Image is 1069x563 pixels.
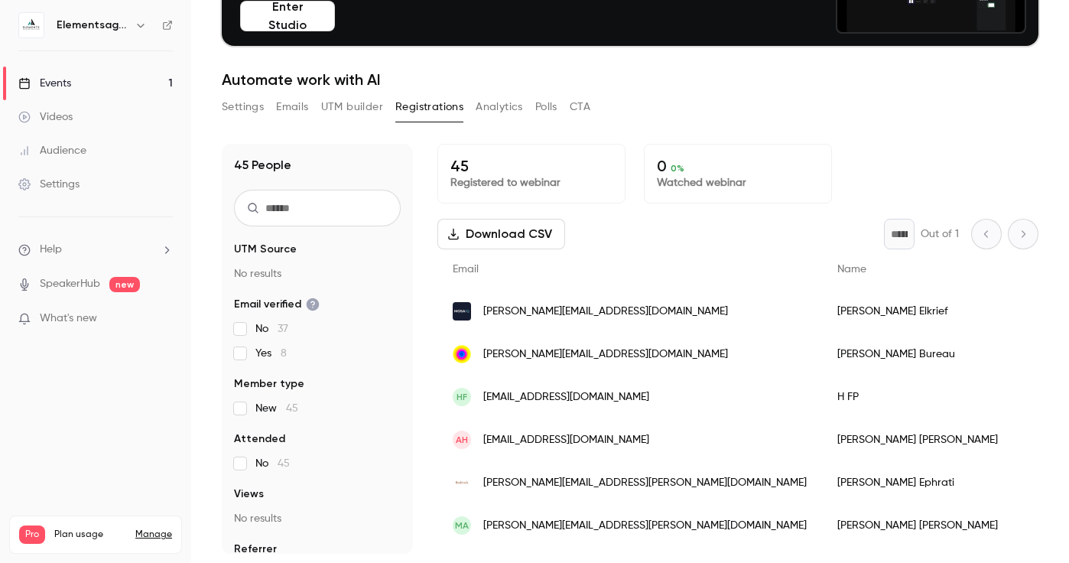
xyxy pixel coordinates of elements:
[109,277,140,292] span: new
[18,177,80,192] div: Settings
[234,242,297,257] span: UTM Source
[453,264,479,275] span: Email
[453,474,471,492] img: bedrockgroup.com
[278,458,290,469] span: 45
[255,346,287,361] span: Yes
[286,403,298,414] span: 45
[154,312,173,326] iframe: Noticeable Trigger
[234,156,291,174] h1: 45 People
[40,276,100,292] a: SpeakerHub
[57,18,128,33] h6: Elementsagents
[222,70,1038,89] h1: Automate work with AI
[837,264,866,275] span: Name
[255,456,290,471] span: No
[135,529,172,541] a: Manage
[535,95,557,119] button: Polls
[437,219,565,249] button: Download CSV
[54,529,126,541] span: Plan usage
[255,401,298,416] span: New
[18,76,71,91] div: Events
[234,511,401,526] p: No results
[19,526,45,544] span: Pro
[483,518,807,534] span: [PERSON_NAME][EMAIL_ADDRESS][PERSON_NAME][DOMAIN_NAME]
[483,475,807,491] span: [PERSON_NAME][EMAIL_ADDRESS][PERSON_NAME][DOMAIN_NAME]
[456,433,468,447] span: AH
[234,542,277,557] span: Referrer
[255,321,288,337] span: No
[822,290,1047,333] div: [PERSON_NAME] Elkrief
[234,266,401,281] p: No results
[18,143,86,158] div: Audience
[483,432,649,448] span: [EMAIL_ADDRESS][DOMAIN_NAME]
[234,487,264,502] span: Views
[657,175,819,190] p: Watched webinar
[822,418,1047,461] div: [PERSON_NAME] [PERSON_NAME]
[457,390,467,404] span: HF
[222,95,264,119] button: Settings
[281,348,287,359] span: 8
[822,333,1047,376] div: [PERSON_NAME] Bureau
[276,95,308,119] button: Emails
[234,297,320,312] span: Email verified
[483,389,649,405] span: [EMAIL_ADDRESS][DOMAIN_NAME]
[822,376,1047,418] div: H FP
[453,345,471,363] img: lovesupremeprojects.com
[671,163,684,174] span: 0 %
[234,431,285,447] span: Attended
[570,95,590,119] button: CTA
[476,95,523,119] button: Analytics
[483,304,728,320] span: [PERSON_NAME][EMAIL_ADDRESS][DOMAIN_NAME]
[234,376,304,392] span: Member type
[18,109,73,125] div: Videos
[483,347,728,363] span: [PERSON_NAME][EMAIL_ADDRESS][DOMAIN_NAME]
[450,157,612,175] p: 45
[40,242,62,258] span: Help
[921,226,959,242] p: Out of 1
[395,95,463,119] button: Registrations
[40,311,97,327] span: What's new
[19,13,44,37] img: Elementsagents
[18,242,173,258] li: help-dropdown-opener
[657,157,819,175] p: 0
[450,175,612,190] p: Registered to webinar
[822,461,1047,504] div: [PERSON_NAME] Ephrati
[455,519,469,532] span: MA
[278,324,288,334] span: 37
[240,1,335,31] button: Enter Studio
[822,504,1047,547] div: [PERSON_NAME] [PERSON_NAME]
[453,302,471,321] img: mosaiqlabs.com
[321,95,383,119] button: UTM builder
